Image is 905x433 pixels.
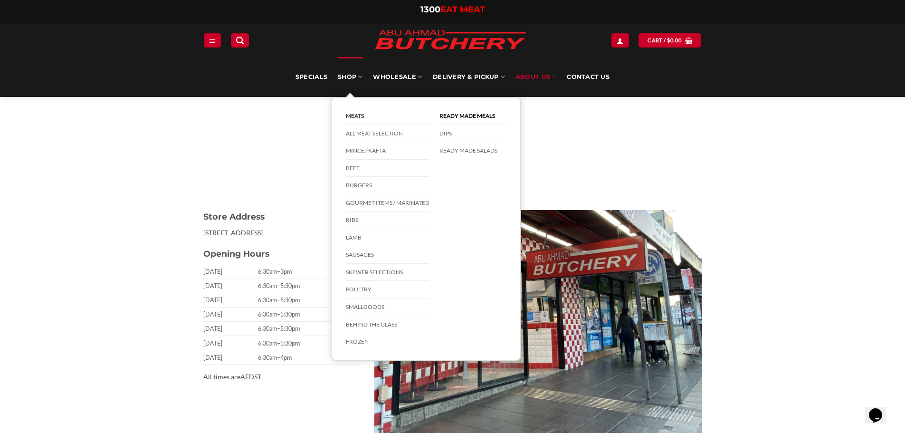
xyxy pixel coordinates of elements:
[255,336,360,350] td: 6:30am–5:30pm
[346,229,429,247] a: Lamb
[439,125,506,143] a: DIPS
[346,264,429,281] a: Skewer Selections
[203,372,360,383] p: All times are
[203,293,255,308] td: [DATE]
[439,107,506,125] a: Ready Made Meals
[295,57,327,97] a: Specials
[567,57,610,97] a: Contact Us
[231,33,249,47] a: Search
[346,212,429,229] a: Ribs
[203,247,360,260] h3: Opening Hours
[515,57,556,97] a: About Us
[420,4,485,15] a: 1300EAT MEAT
[240,373,261,381] abbr: Australian Eastern Daylight Savings Time
[346,125,429,143] a: All Meat Selection
[373,57,422,97] a: Wholesale
[346,194,429,212] a: Gourmet Items / Marinated
[374,210,702,433] img: Find our store
[255,265,360,279] td: 6:30am–3pm
[346,298,429,316] a: Smallgoods
[346,160,429,177] a: Beef
[203,350,255,365] td: [DATE]
[203,336,255,350] td: [DATE]
[433,57,505,97] a: Delivery & Pickup
[255,322,360,336] td: 6:30am–5:30pm
[255,308,360,322] td: 6:30am–5:30pm
[648,36,682,45] span: Cart /
[865,395,895,423] iframe: chat widget
[440,4,485,15] span: EAT MEAT
[346,107,429,125] a: Meats
[611,33,629,47] a: Login
[638,33,701,47] a: View cart
[346,142,429,160] a: Mince / Kafta
[367,24,533,57] img: Abu Ahmad Butchery
[255,350,360,365] td: 6:30am–4pm
[346,246,429,264] a: Sausages
[346,281,429,298] a: Poultry
[203,210,360,223] h3: Store Address
[203,279,255,293] td: [DATE]
[255,293,360,308] td: 6:30am–5:30pm
[346,177,429,194] a: Burgers
[255,279,360,293] td: 6:30am–5:30pm
[203,228,360,239] p: [STREET_ADDRESS]
[203,308,255,322] td: [DATE]
[338,57,362,97] a: SHOP
[420,4,440,15] span: 1300
[203,322,255,336] td: [DATE]
[346,333,429,350] a: Frozen
[667,36,670,45] span: $
[439,142,506,159] a: Ready Made Salads
[203,265,255,279] td: [DATE]
[667,37,682,43] bdi: 0.00
[204,33,221,47] a: Menu
[346,316,429,334] a: Behind The Glass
